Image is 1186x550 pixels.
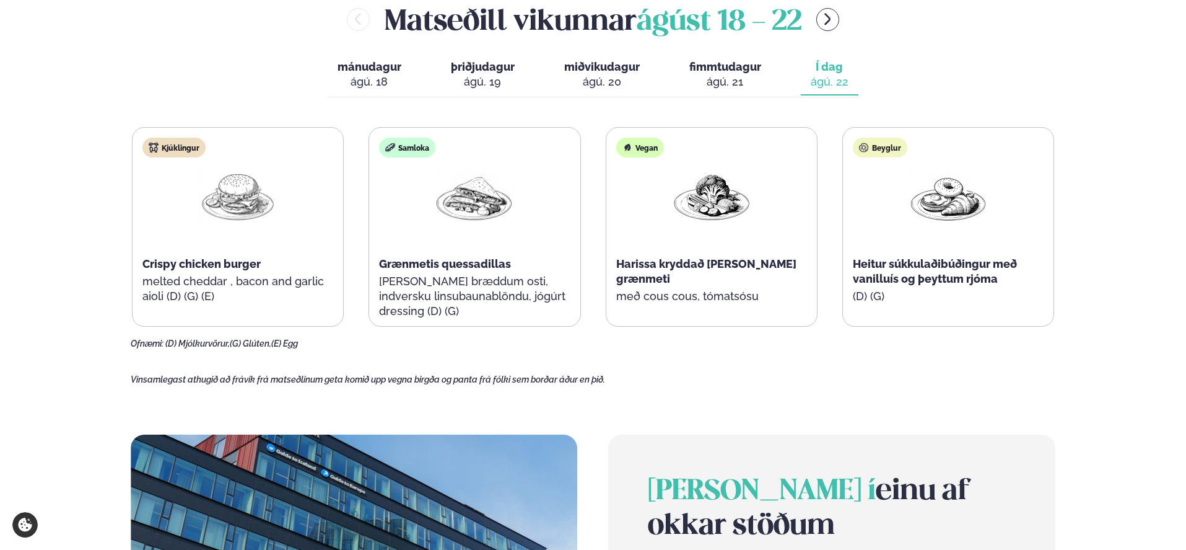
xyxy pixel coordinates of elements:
span: ágúst 18 - 22 [637,9,801,36]
img: Quesadilla.png [435,167,514,226]
button: menu-btn-right [816,8,839,31]
button: fimmtudagur ágú. 21 [679,55,771,95]
div: ágú. 21 [689,74,761,89]
img: Vegan.svg [622,143,632,153]
div: ágú. 19 [451,74,515,89]
span: (D) Mjólkurvörur, [165,339,230,348]
div: ágú. 18 [338,74,401,89]
span: Í dag [811,60,848,74]
p: (D) (G) [853,289,1044,304]
button: þriðjudagur ágú. 19 [441,55,525,95]
span: Harissa kryddað [PERSON_NAME] grænmeti [616,257,796,285]
span: miðvikudagur [564,60,640,73]
img: Croissant.png [909,167,988,225]
div: Kjúklingur [142,138,206,157]
div: Vegan [616,138,664,157]
p: melted cheddar , bacon and garlic aioli (D) (G) (E) [142,274,333,304]
span: fimmtudagur [689,60,761,73]
button: miðvikudagur ágú. 20 [554,55,650,95]
p: [PERSON_NAME] bræddum osti, indversku linsubaunablöndu, jógúrt dressing (D) (G) [379,274,570,319]
h2: einu af okkar stöðum [648,474,1015,544]
button: Í dag ágú. 22 [801,55,858,95]
button: menu-btn-left [347,8,370,31]
span: Ofnæmi: [131,339,164,348]
span: Heitur súkkulaðibúðingur með vanilluís og þeyttum rjóma [853,257,1017,285]
img: Vegan.png [672,167,751,225]
span: mánudagur [338,60,401,73]
img: bagle-new-16px.svg [859,143,869,153]
img: Hamburger.png [198,167,277,225]
span: Crispy chicken burger [142,257,261,270]
span: Grænmetis quessadillas [379,257,511,270]
span: þriðjudagur [451,60,515,73]
div: Beyglur [853,138,907,157]
div: ágú. 22 [811,74,848,89]
a: Cookie settings [12,512,38,538]
img: chicken.svg [149,143,159,153]
div: Samloka [379,138,435,157]
span: Vinsamlegast athugið að frávik frá matseðlinum geta komið upp vegna birgða og panta frá fólki sem... [131,375,605,384]
span: [PERSON_NAME] í [648,478,876,505]
span: (E) Egg [271,339,298,348]
img: sandwich-new-16px.svg [385,143,395,153]
p: með cous cous, tómatsósu [616,289,807,304]
div: ágú. 20 [564,74,640,89]
span: (G) Glúten, [230,339,271,348]
button: mánudagur ágú. 18 [328,55,411,95]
